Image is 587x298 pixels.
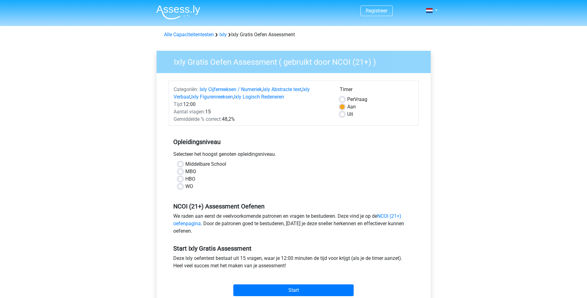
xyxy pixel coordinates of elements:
label: HBO [185,175,195,183]
label: WO [185,183,193,190]
h5: NCOI (21+) Assessment Oefenen [173,203,414,210]
div: Selecteer het hoogst genoten opleidingsniveau. [169,151,419,160]
img: Assessly [156,5,200,20]
a: Ixly Cijferreeksen / Numeriek [200,86,262,92]
label: Middelbare School [185,160,226,168]
div: Deze Ixly oefentest bestaat uit 15 vragen, waar je 12:00 minuten de tijd voor krijgt (als je de t... [169,255,419,272]
label: Vraag [347,96,367,103]
span: Gemiddelde % correct: [174,116,222,122]
span: Per [347,96,354,102]
a: Ixly [219,32,227,37]
div: 48,2% [169,116,335,123]
div: 12:00 [169,101,335,108]
div: Ixly Gratis Oefen Assessment [162,31,426,38]
div: 15 [169,108,335,116]
div: Timer [340,86,414,96]
label: Uit [347,111,353,118]
div: , , , , [169,86,335,101]
a: Ixly Abstracte test [263,86,301,92]
a: Ixly Logisch Redeneren [234,94,284,100]
label: Aan [347,103,356,111]
a: Registreer [366,8,387,14]
input: Start [233,284,354,296]
span: Categoriën: [174,86,198,92]
span: Aantal vragen: [174,109,205,115]
h3: Ixly Gratis Oefen Assessment ( gebruikt door NCOI (21+) ) [166,55,426,67]
a: Alle Capaciteitentesten [164,32,214,37]
h5: Opleidingsniveau [173,136,414,148]
h5: Start Ixly Gratis Assessment [173,245,414,252]
a: Ixly Figurenreeksen [191,94,233,100]
label: MBO [185,168,196,175]
span: Tijd: [174,101,183,107]
div: We raden aan eerst de veelvoorkomende patronen en vragen te bestuderen. Deze vind je op de . Door... [169,213,419,237]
